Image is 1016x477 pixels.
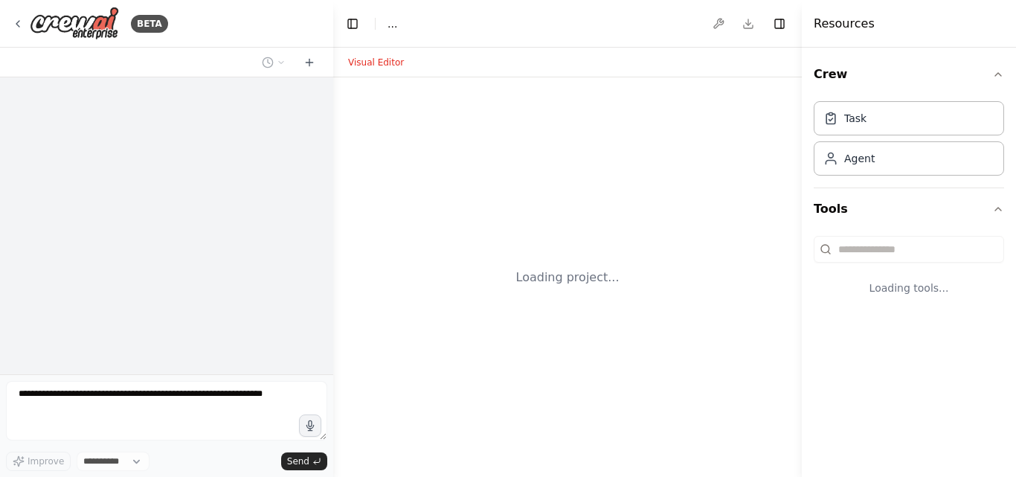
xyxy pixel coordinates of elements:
button: Crew [814,54,1004,95]
button: Visual Editor [339,54,413,71]
button: Send [281,452,327,470]
img: Logo [30,7,119,40]
button: Click to speak your automation idea [299,414,321,437]
div: Agent [844,151,875,166]
div: Loading project... [516,269,620,286]
div: BETA [131,15,168,33]
span: Improve [28,455,64,467]
button: Start a new chat [298,54,321,71]
div: Task [844,111,867,126]
button: Improve [6,452,71,471]
span: ... [388,16,397,31]
span: Send [287,455,309,467]
nav: breadcrumb [388,16,397,31]
button: Tools [814,188,1004,230]
div: Tools [814,230,1004,319]
button: Hide right sidebar [769,13,790,34]
div: Loading tools... [814,269,1004,307]
div: Crew [814,95,1004,188]
button: Switch to previous chat [256,54,292,71]
h4: Resources [814,15,875,33]
button: Hide left sidebar [342,13,363,34]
